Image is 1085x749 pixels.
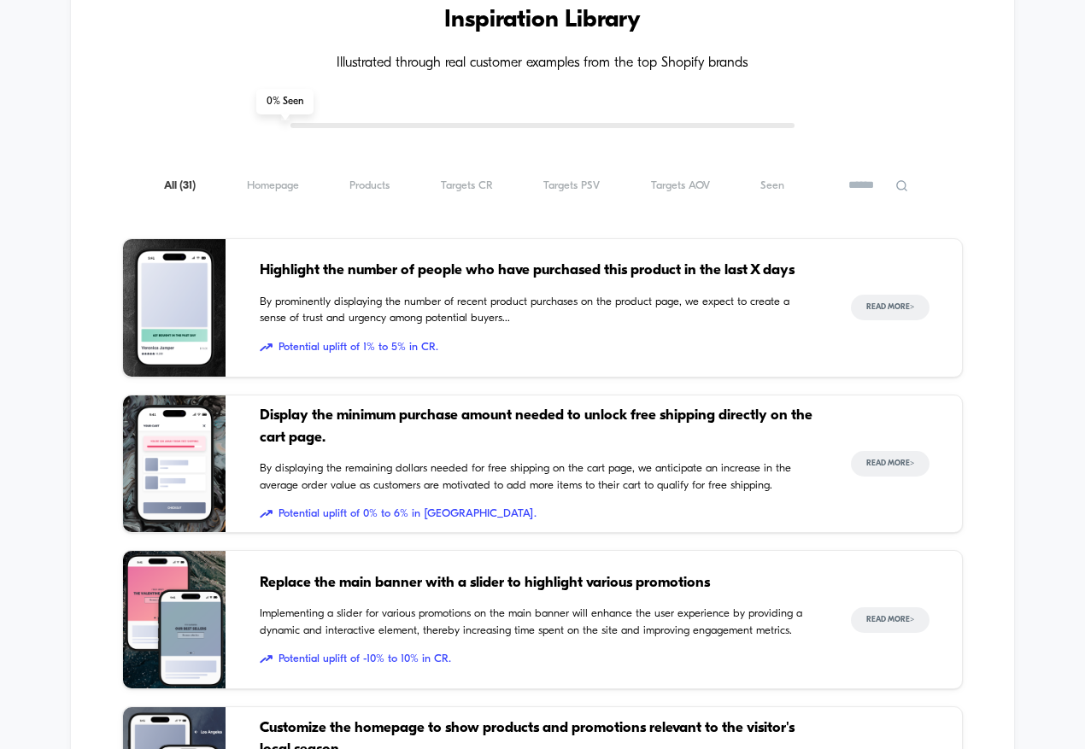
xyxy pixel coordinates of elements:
[260,339,818,356] span: Potential uplift of 1% to 5% in CR.
[256,89,314,114] span: 0 % Seen
[122,56,964,72] h4: Illustrated through real customer examples from the top Shopify brands
[760,179,784,192] span: Seen
[260,405,818,448] span: Display the minimum purchase amount needed to unlock free shipping directly on the cart page.
[123,551,226,688] img: Implementing a slider for various promotions on the main banner will enhance the user experience ...
[123,239,226,377] img: By prominently displaying the number of recent product purchases on the product page, we expect t...
[431,281,482,297] input: Volume
[260,294,818,327] span: By prominently displaying the number of recent product purchases on the product page, we expect t...
[851,451,930,477] button: Read More>
[651,179,710,192] span: Targets AOV
[260,460,818,494] span: By displaying the remaining dollars needed for free shipping on the cart page, we anticipate an i...
[260,506,818,523] span: Potential uplift of 0% to 6% in [GEOGRAPHIC_DATA].
[123,395,226,533] img: By displaying the remaining dollars needed for free shipping on the cart page, we anticipate an i...
[851,295,930,320] button: Read More>
[260,260,818,282] span: Highlight the number of people who have purchased this product in the last X days
[164,179,196,192] span: All
[260,572,818,594] span: Replace the main banner with a slider to highlight various promotions
[260,651,818,668] span: Potential uplift of -10% to 10% in CR.
[358,279,397,298] div: Current time
[13,252,544,268] input: Seek
[247,179,299,192] span: Homepage
[9,275,36,302] button: Play, NEW DEMO 2025-VEED.mp4
[543,179,600,192] span: Targets PSV
[851,607,930,633] button: Read More>
[260,606,818,639] span: Implementing a slider for various promotions on the main banner will enhance the user experience ...
[179,180,196,191] span: ( 31 )
[349,179,390,192] span: Products
[441,179,493,192] span: Targets CR
[256,135,297,176] button: Play, NEW DEMO 2025-VEED.mp4
[122,7,964,34] h3: Inspiration Library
